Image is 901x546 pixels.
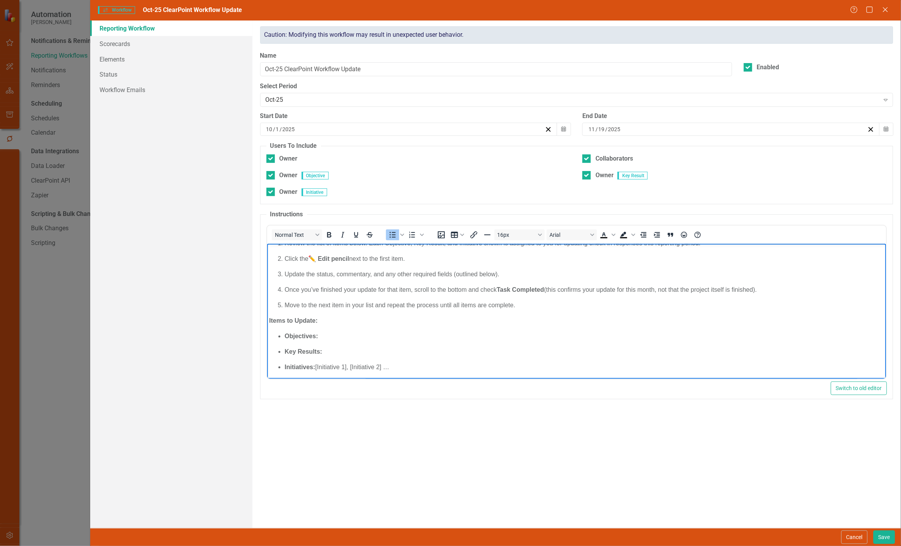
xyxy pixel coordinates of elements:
legend: Users To Include [266,142,321,151]
div: End Date [582,112,893,121]
span: 16px [497,232,535,238]
div: Text color Black [597,229,616,240]
a: Status [90,67,252,82]
button: Emojis [677,229,690,240]
span: Key Result [618,172,648,180]
button: Strikethrough [363,229,376,240]
a: Workflow Emails [90,82,252,98]
a: Elements [90,51,252,67]
button: Block Normal Text [272,229,322,240]
div: Caution: Modifying this workflow may result in unexpected user behavior. [260,26,893,44]
div: Owner [280,171,298,180]
div: Owner [596,171,614,180]
button: Blockquote [664,229,677,240]
div: Owner [280,154,298,163]
div: Start Date [260,112,571,121]
button: Bold [323,229,336,240]
button: Italic [336,229,349,240]
button: Increase indent [650,229,663,240]
button: Insert/edit link [467,229,480,240]
button: Switch to old editor [831,382,887,395]
button: Horizontal line [481,229,494,240]
input: Name [260,62,732,77]
button: Table [448,229,467,240]
div: Owner [280,188,298,197]
button: Insert image [434,229,448,240]
legend: Instructions [266,210,307,219]
label: Select Period [260,82,893,91]
span: Normal Text [275,232,313,238]
span: Workflow [98,6,135,14]
span: / [605,126,608,133]
div: Numbered list [405,229,425,240]
span: / [280,126,282,133]
span: Initiative [302,188,327,196]
a: Reporting Workflow [90,21,252,36]
span: Objective [302,172,329,180]
div: Bullet list [386,229,405,240]
iframe: Rich Text Area [267,244,886,379]
a: Scorecards [90,36,252,51]
span: Oct-25 ClearPoint Workflow Update [143,6,242,14]
button: Save [874,531,895,544]
button: Cancel [841,531,868,544]
span: / [596,126,598,133]
button: Help [691,229,704,240]
div: Collaborators [596,154,633,163]
span: Arial [549,232,587,238]
button: Decrease indent [637,229,650,240]
button: Underline [349,229,362,240]
div: Background color Black [617,229,636,240]
div: Oct-25 [266,96,880,104]
div: Enabled [757,63,779,72]
button: Font size 16px [494,229,544,240]
label: Name [260,51,732,60]
span: / [273,126,276,133]
button: Font Arial [546,229,597,240]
